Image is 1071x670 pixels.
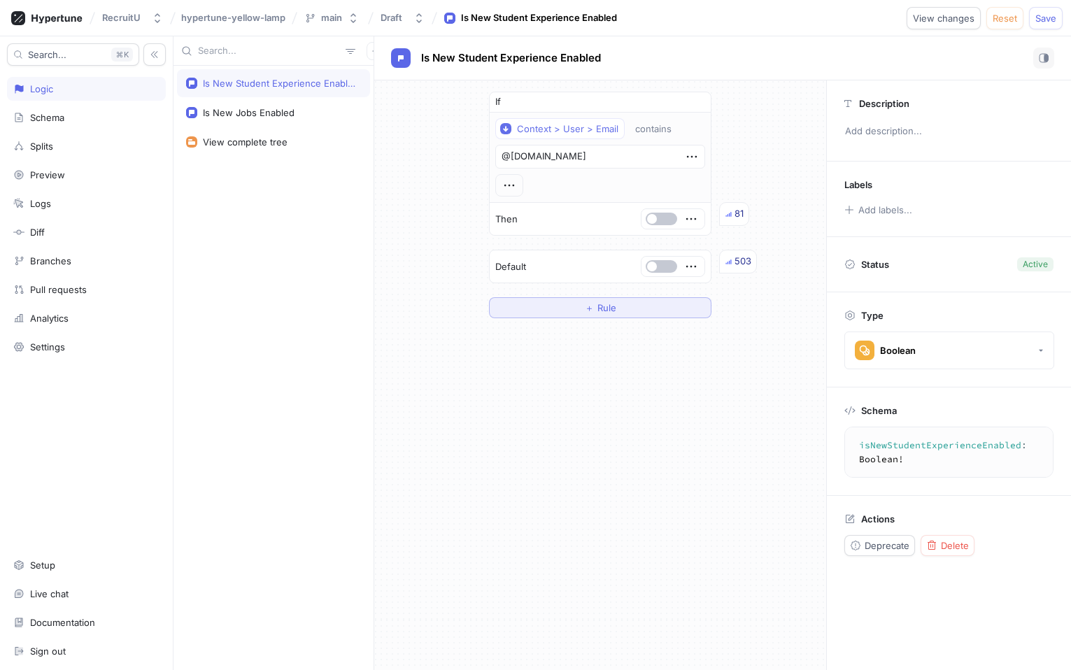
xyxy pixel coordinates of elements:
span: hypertune-yellow-lamp [181,13,285,22]
div: Documentation [30,617,95,628]
span: View changes [913,14,974,22]
a: Documentation [7,611,166,634]
button: Context > User > Email [495,118,625,139]
span: Deprecate [865,541,909,550]
div: K [111,48,133,62]
p: Schema [861,405,897,416]
input: Search... [198,44,340,58]
button: Add labels... [839,201,916,219]
div: Pull requests [30,284,87,295]
p: Status [861,255,889,274]
div: Settings [30,341,65,352]
span: Is New Student Experience Enabled [421,52,601,64]
div: contains [635,123,672,135]
p: Type [861,310,884,321]
div: Is New Student Experience Enabled [461,11,617,25]
div: Active [1023,258,1048,271]
div: Boolean [880,345,916,357]
div: Is New Jobs Enabled [203,107,295,118]
div: Splits [30,141,53,152]
button: ＋Rule [489,297,711,318]
button: Search...K [7,43,139,66]
span: ＋ [585,304,594,312]
div: main [321,12,342,24]
div: Draft [381,12,402,24]
div: Setup [30,559,55,571]
span: Rule [597,304,616,312]
button: Reset [986,7,1023,29]
p: Actions [861,513,895,525]
div: Sign out [30,646,66,657]
div: Is New Student Experience Enabled [203,78,355,89]
span: Save [1035,14,1056,22]
span: Search... [28,50,66,59]
div: 503 [735,255,751,269]
div: Diff [30,227,45,238]
button: Deprecate [844,535,915,556]
p: If [495,95,501,109]
p: Then [495,213,518,227]
span: Reset [993,14,1017,22]
button: View changes [907,7,981,29]
button: Save [1029,7,1063,29]
div: 81 [735,207,744,221]
p: Description [859,98,909,109]
div: Context > User > Email [517,123,618,135]
div: RecruitU [102,12,141,24]
button: contains [629,118,692,139]
div: Preview [30,169,65,180]
button: Delete [921,535,974,556]
div: Logic [30,83,53,94]
div: Branches [30,255,71,266]
textarea: @[DOMAIN_NAME] [495,145,705,169]
button: main [299,6,364,29]
span: Delete [941,541,969,550]
button: Boolean [844,332,1054,369]
button: Draft [375,6,430,29]
div: Live chat [30,588,69,599]
button: RecruitU [97,6,169,29]
div: Logs [30,198,51,209]
div: Analytics [30,313,69,324]
p: Labels [844,179,872,190]
div: Schema [30,112,64,123]
div: View complete tree [203,136,288,148]
p: Default [495,260,526,274]
p: Add description... [839,120,1059,143]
